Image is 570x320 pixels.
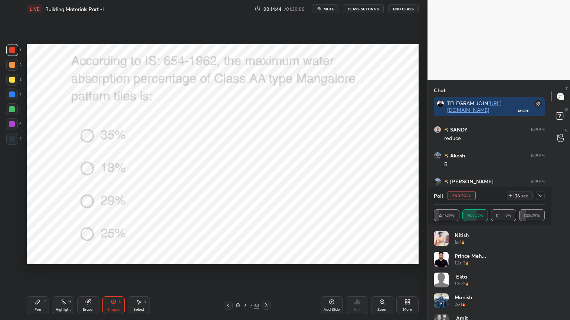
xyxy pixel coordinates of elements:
h5: • [458,239,460,246]
div: TELEGRAM JOIN [447,100,518,113]
span: mute [324,6,334,11]
div: Eraser [83,308,94,311]
img: no-rating-badge.077c3623.svg [444,180,449,184]
div: 8:49 PM [531,179,545,184]
div: LIVE [27,4,42,13]
div: 7 [242,303,249,307]
div: 6 [6,118,22,130]
button: End Poll [448,191,476,200]
div: Zoom [377,308,387,311]
div: sec [520,193,529,199]
img: d58f76cd00a64faea5a345cb3a881824.jpg [437,100,444,107]
div: 4 [6,89,22,100]
img: streak-poll-icon.44701ccd.svg [465,282,469,286]
button: End Class [388,4,419,13]
div: H [68,300,71,303]
div: 8:49 PM [531,127,545,132]
img: streak-poll-icon.44701ccd.svg [465,261,469,265]
div: Select [134,308,144,311]
div: grid [434,231,545,320]
img: d1eca11627db435fa99b97f22aa05bd6.jpg [434,152,441,159]
h4: Manish [455,293,472,301]
div: L [119,300,121,303]
img: default.png [434,273,449,287]
img: no-rating-badge.077c3623.svg [444,128,449,132]
p: G [565,127,568,133]
h4: Nitish [455,231,469,239]
div: 7 [6,133,22,145]
img: streak-poll-icon.44701ccd.svg [462,303,465,306]
p: Chat [428,80,452,100]
div: Highlight [56,308,71,311]
div: 3 [6,74,22,86]
div: More [518,108,529,113]
h4: Building Materials Part -I [45,6,104,13]
div: grid [428,121,551,264]
div: reduce [444,135,545,142]
div: 2 [6,59,22,71]
div: / [250,303,253,307]
a: [URL][DOMAIN_NAME] [447,100,501,113]
h5: • [461,260,463,266]
button: mute [312,4,338,13]
h6: SANDY [449,126,468,133]
button: CLASS SETTINGS [343,4,384,13]
div: More [403,308,412,311]
img: 25161cd813f44d8bbfdb517769f7c2be.jpg [434,231,449,246]
h6: [PERSON_NAME] [449,177,494,185]
h5: 1.2s [455,260,461,266]
h5: 1s [455,239,458,246]
img: streak-poll-icon.44701ccd.svg [461,240,465,244]
div: 1 [6,44,21,56]
div: P [43,300,46,303]
img: b72a7fecae984d88b85860ef2f2760fa.jpg [434,252,449,267]
p: T [566,86,568,91]
div: R [444,161,545,168]
h5: 1 [461,301,462,308]
h5: 1.3s [455,280,461,287]
h5: • [459,301,461,308]
div: Add Slide [324,308,340,311]
div: Pen [35,308,41,311]
h5: 2 [463,280,465,287]
h5: • [461,280,463,287]
h5: 1 [460,239,461,246]
div: 26 [514,193,520,199]
h6: Akash [449,151,465,159]
img: no-rating-badge.077c3623.svg [444,154,449,158]
div: 5 [6,103,22,115]
img: df31d513b2c8420a91178d7706f107fb.jpg [434,178,441,185]
h5: 3 [463,260,465,266]
h4: Ekta [455,273,469,280]
p: D [565,107,568,112]
img: b9a1c5ebb2f344f68f9dbc36be5b42b4.jpg [434,293,449,308]
div: S [144,300,147,303]
img: 93eb0ffa09d64f29affb3750fc2e5862.jpg [434,126,441,133]
div: 8:49 PM [531,153,545,158]
h5: 2s [455,301,459,308]
h4: Poll [434,192,443,200]
div: 62 [254,302,259,309]
h4: Prince Meh... [455,252,486,260]
div: Shapes [107,308,120,311]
